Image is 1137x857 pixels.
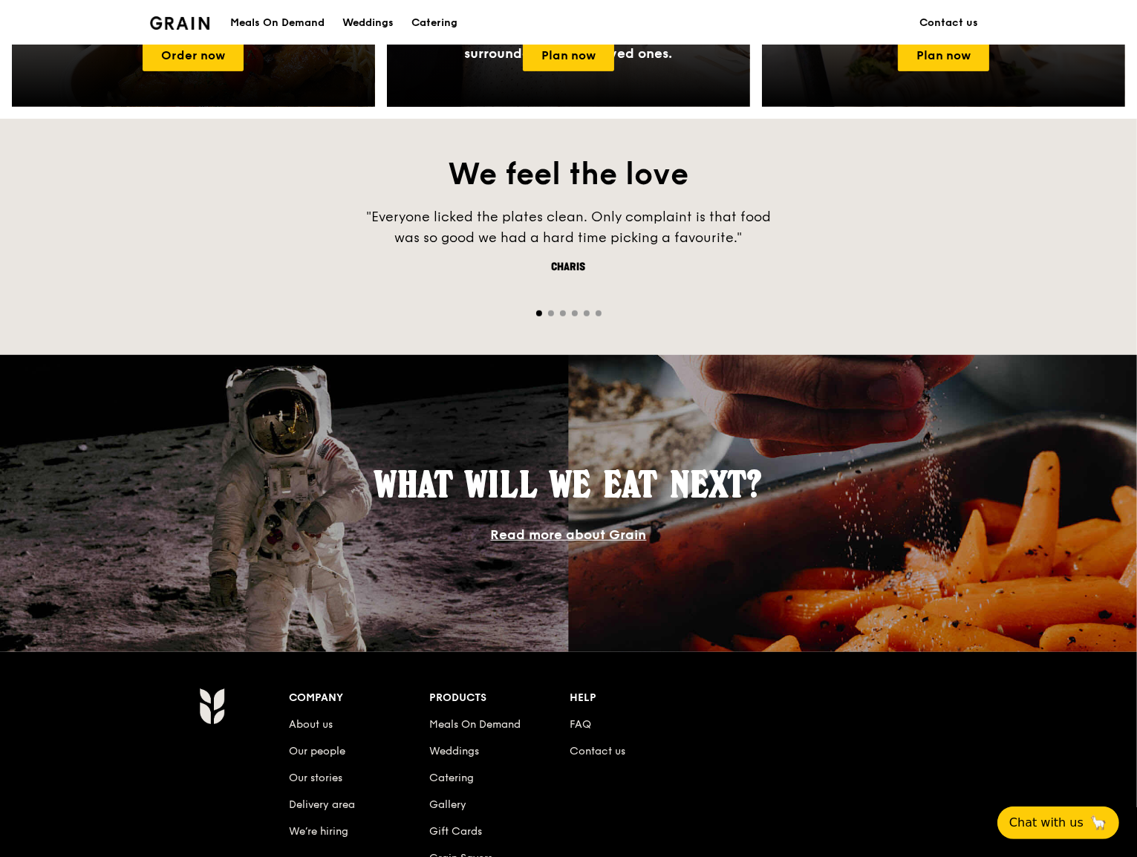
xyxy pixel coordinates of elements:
span: 🦙 [1089,814,1107,832]
a: Catering [429,772,474,784]
span: Go to slide 6 [596,310,602,316]
a: Plan now [523,40,614,71]
a: Our people [290,745,346,757]
span: What will we eat next? [375,463,763,506]
span: Go to slide 4 [572,310,578,316]
a: FAQ [570,718,591,731]
div: Products [429,688,570,708]
div: Company [290,688,430,708]
div: Meals On Demand [230,1,325,45]
div: Weddings [342,1,394,45]
a: Gift Cards [429,825,482,838]
a: Contact us [570,745,625,757]
a: Meals On Demand [429,718,521,731]
span: Go to slide 5 [584,310,590,316]
a: Contact us [911,1,988,45]
img: Grain [150,16,210,30]
a: Weddings [333,1,403,45]
a: Catering [403,1,466,45]
a: Read more about Grain [491,527,647,543]
a: Gallery [429,798,466,811]
span: Chat with us [1009,814,1084,832]
a: Weddings [429,745,479,757]
div: Charis [346,260,792,275]
a: Delivery area [290,798,356,811]
img: Grain [199,688,225,725]
span: Go to slide 1 [536,310,542,316]
a: About us [290,718,333,731]
span: Go to slide 3 [560,310,566,316]
a: Our stories [290,772,343,784]
a: Order now [143,40,244,71]
a: Plan now [898,40,989,71]
div: Catering [411,1,457,45]
span: Go to slide 2 [548,310,554,316]
div: "Everyone licked the plates clean. Only complaint is that food was so good we had a hard time pic... [346,206,792,248]
a: We’re hiring [290,825,349,838]
button: Chat with us🦙 [997,807,1119,839]
div: Help [570,688,710,708]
